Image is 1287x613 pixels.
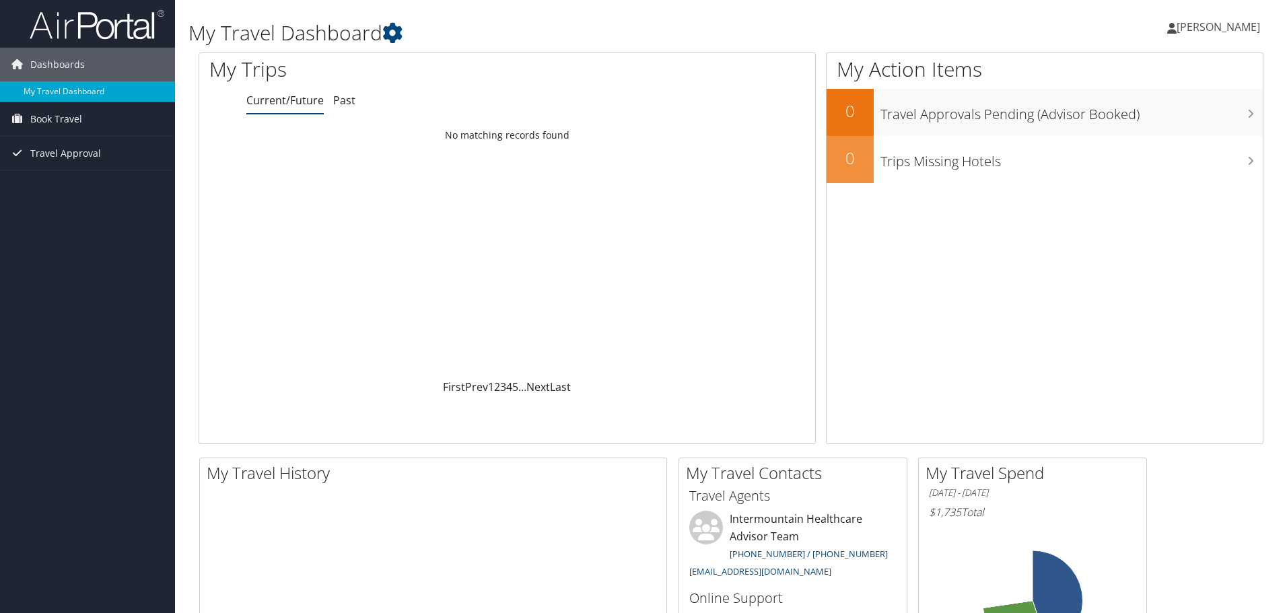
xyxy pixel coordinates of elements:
[30,9,164,40] img: airportal-logo.png
[30,137,101,170] span: Travel Approval
[550,380,571,394] a: Last
[730,548,888,560] a: [PHONE_NUMBER] / [PHONE_NUMBER]
[689,565,831,577] a: [EMAIL_ADDRESS][DOMAIN_NAME]
[199,123,815,147] td: No matching records found
[683,511,903,583] li: Intermountain Healthcare Advisor Team
[207,462,666,484] h2: My Travel History
[506,380,512,394] a: 4
[512,380,518,394] a: 5
[333,93,355,108] a: Past
[30,102,82,136] span: Book Travel
[827,89,1263,136] a: 0Travel Approvals Pending (Advisor Booked)
[500,380,506,394] a: 3
[465,380,488,394] a: Prev
[827,55,1263,83] h1: My Action Items
[926,462,1146,484] h2: My Travel Spend
[526,380,550,394] a: Next
[1177,20,1260,34] span: [PERSON_NAME]
[188,19,912,47] h1: My Travel Dashboard
[929,505,1136,519] h6: Total
[689,589,897,608] h3: Online Support
[246,93,324,108] a: Current/Future
[827,136,1263,183] a: 0Trips Missing Hotels
[209,55,549,83] h1: My Trips
[827,147,874,170] h2: 0
[880,145,1263,171] h3: Trips Missing Hotels
[686,462,907,484] h2: My Travel Contacts
[518,380,526,394] span: …
[488,380,494,394] a: 1
[880,98,1263,124] h3: Travel Approvals Pending (Advisor Booked)
[689,486,897,505] h3: Travel Agents
[929,505,961,519] span: $1,735
[30,48,85,81] span: Dashboards
[494,380,500,394] a: 2
[1167,7,1274,47] a: [PERSON_NAME]
[827,100,874,122] h2: 0
[443,380,465,394] a: First
[929,486,1136,499] h6: [DATE] - [DATE]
